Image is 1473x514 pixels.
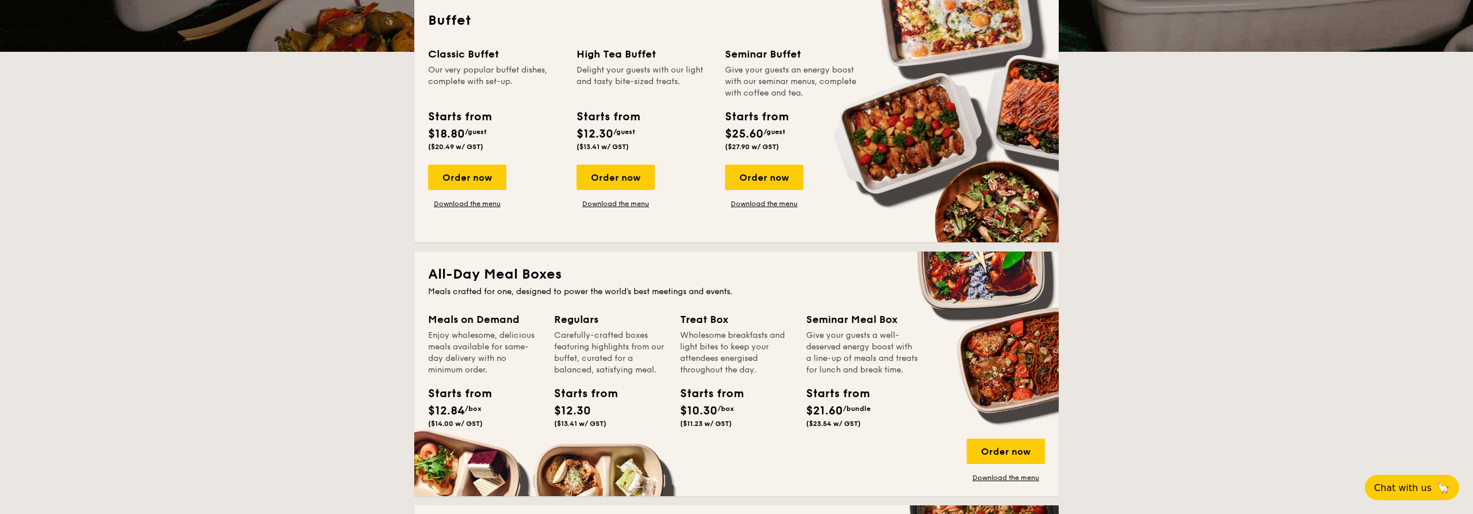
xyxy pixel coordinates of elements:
[428,404,465,418] span: $12.84
[428,143,483,151] span: ($20.49 w/ GST)
[428,46,563,62] div: Classic Buffet
[465,128,487,136] span: /guest
[1436,481,1450,494] span: 🦙
[806,311,918,328] div: Seminar Meal Box
[554,420,606,428] span: ($13.41 w/ GST)
[718,405,734,413] span: /box
[554,330,666,376] div: Carefully-crafted boxes featuring highlights from our buffet, curated for a balanced, satisfying ...
[764,128,785,136] span: /guest
[577,46,711,62] div: High Tea Buffet
[554,311,666,328] div: Regulars
[1365,475,1459,500] button: Chat with us🦙
[725,143,779,151] span: ($27.90 w/ GST)
[428,108,491,125] div: Starts from
[806,330,918,376] div: Give your guests a well-deserved energy boost with a line-up of meals and treats for lunch and br...
[428,265,1045,284] h2: All-Day Meal Boxes
[725,108,788,125] div: Starts from
[577,108,639,125] div: Starts from
[1374,482,1432,493] span: Chat with us
[577,64,711,99] div: Delight your guests with our light and tasty bite-sized treats.
[680,330,792,376] div: Wholesome breakfasts and light bites to keep your attendees energised throughout the day.
[428,420,483,428] span: ($14.00 w/ GST)
[725,46,860,62] div: Seminar Buffet
[428,64,563,99] div: Our very popular buffet dishes, complete with set-up.
[967,473,1045,482] a: Download the menu
[554,404,591,418] span: $12.30
[725,64,860,99] div: Give your guests an energy boost with our seminar menus, complete with coffee and tea.
[577,127,613,141] span: $12.30
[806,420,861,428] span: ($23.54 w/ GST)
[577,199,655,208] a: Download the menu
[725,165,803,190] div: Order now
[577,165,655,190] div: Order now
[428,385,480,402] div: Starts from
[428,12,1045,30] h2: Buffet
[725,127,764,141] span: $25.60
[465,405,482,413] span: /box
[806,404,843,418] span: $21.60
[554,385,606,402] div: Starts from
[428,199,506,208] a: Download the menu
[428,165,506,190] div: Order now
[967,439,1045,464] div: Order now
[613,128,635,136] span: /guest
[577,143,629,151] span: ($13.41 w/ GST)
[428,286,1045,298] div: Meals crafted for one, designed to power the world's best meetings and events.
[428,330,540,376] div: Enjoy wholesome, delicious meals available for same-day delivery with no minimum order.
[428,127,465,141] span: $18.80
[680,311,792,328] div: Treat Box
[428,311,540,328] div: Meals on Demand
[680,404,718,418] span: $10.30
[725,199,803,208] a: Download the menu
[843,405,871,413] span: /bundle
[680,385,732,402] div: Starts from
[680,420,732,428] span: ($11.23 w/ GST)
[806,385,858,402] div: Starts from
